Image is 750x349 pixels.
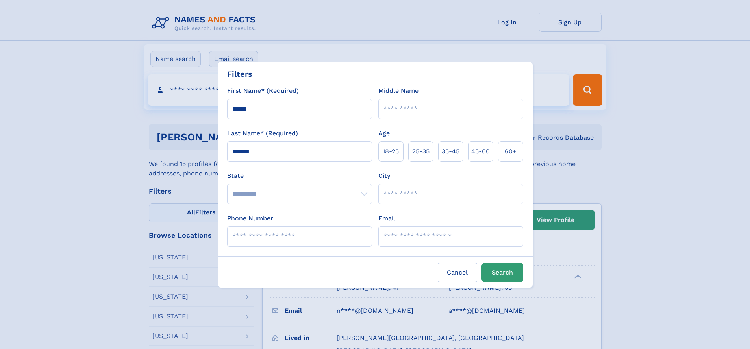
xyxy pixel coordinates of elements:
[481,263,523,282] button: Search
[437,263,478,282] label: Cancel
[378,214,395,223] label: Email
[227,129,298,138] label: Last Name* (Required)
[471,147,490,156] span: 45‑60
[442,147,459,156] span: 35‑45
[378,129,390,138] label: Age
[505,147,517,156] span: 60+
[378,86,419,96] label: Middle Name
[227,68,252,80] div: Filters
[383,147,399,156] span: 18‑25
[378,171,390,181] label: City
[412,147,430,156] span: 25‑35
[227,214,273,223] label: Phone Number
[227,86,299,96] label: First Name* (Required)
[227,171,372,181] label: State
